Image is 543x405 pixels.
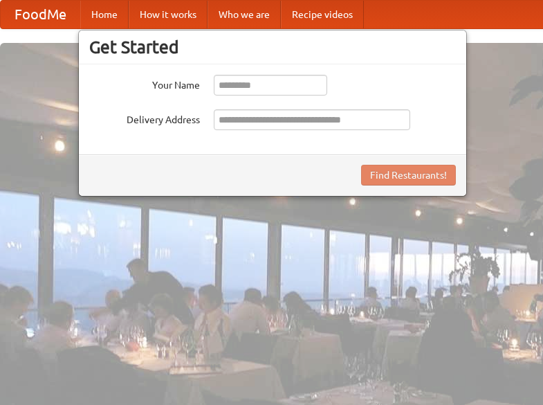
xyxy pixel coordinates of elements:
[89,75,200,92] label: Your Name
[1,1,80,28] a: FoodMe
[89,37,456,57] h3: Get Started
[80,1,129,28] a: Home
[208,1,281,28] a: Who we are
[89,109,200,127] label: Delivery Address
[129,1,208,28] a: How it works
[281,1,364,28] a: Recipe videos
[361,165,456,186] button: Find Restaurants!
